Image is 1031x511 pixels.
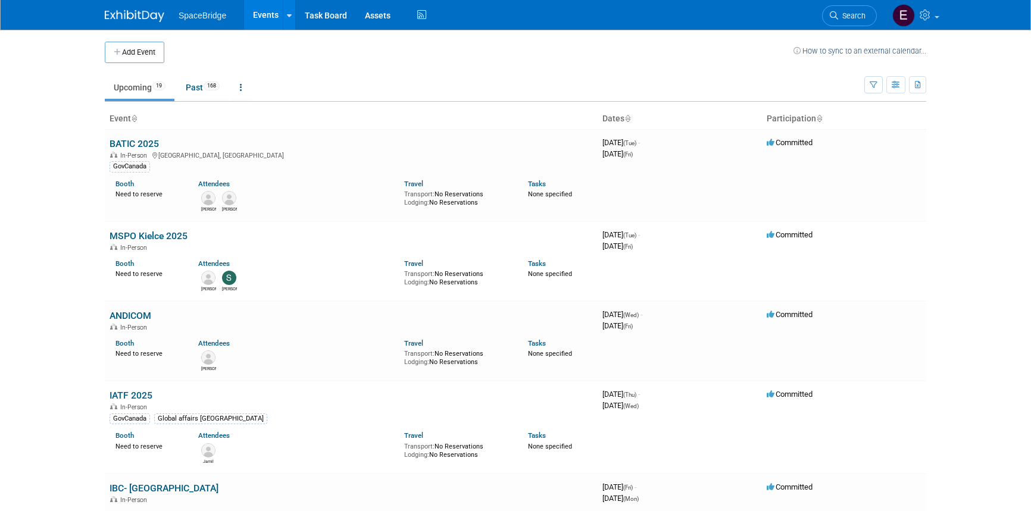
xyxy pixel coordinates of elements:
span: Transport: [404,190,435,198]
a: Tasks [528,339,546,347]
span: [DATE] [602,230,640,239]
span: - [635,482,636,491]
span: - [638,230,640,239]
span: Transport: [404,350,435,358]
span: None specified [528,270,572,278]
span: [DATE] [602,138,640,147]
span: [DATE] [602,149,633,158]
img: Jamil Joseph [201,443,215,457]
a: Tasks [528,431,546,440]
span: None specified [528,443,572,450]
img: In-Person Event [110,152,117,158]
div: Victor Yeung [222,205,237,212]
th: Participation [762,109,926,129]
div: No Reservations No Reservations [404,268,510,286]
span: (Fri) [623,484,633,491]
span: SpaceBridge [179,11,226,20]
a: IATF 2025 [110,390,152,401]
span: (Fri) [623,151,633,158]
div: Need to reserve [115,268,180,278]
span: Lodging: [404,451,429,459]
a: Attendees [198,339,230,347]
a: Attendees [198,431,230,440]
span: (Mon) [623,496,639,502]
a: Travel [404,259,423,268]
span: [DATE] [602,401,639,410]
span: None specified [528,190,572,198]
a: Sort by Participation Type [816,114,822,123]
a: Sort by Start Date [624,114,630,123]
span: - [638,390,640,399]
div: Jamil Joseph [201,457,216,465]
img: In-Person Event [110,496,117,502]
span: In-Person [120,244,151,252]
a: ANDICOM [110,310,151,321]
span: Lodging: [404,278,429,286]
div: Need to reserve [115,188,180,199]
span: [DATE] [602,242,633,250]
a: Past168 [177,76,229,99]
div: Need to reserve [115,440,180,451]
a: MSPO Kielce 2025 [110,230,188,242]
a: Tasks [528,180,546,188]
div: Raj Malik [201,205,216,212]
div: No Reservations No Reservations [404,440,510,459]
span: [DATE] [602,321,633,330]
span: [DATE] [602,390,640,399]
img: David Gelerman [201,271,215,285]
span: (Tue) [623,140,636,146]
div: GovCanada [110,161,150,172]
a: Attendees [198,180,230,188]
span: [DATE] [602,482,636,491]
div: Need to reserve [115,347,180,358]
div: Global affairs [GEOGRAPHIC_DATA] [154,413,267,424]
th: Event [105,109,598,129]
img: In-Person Event [110,324,117,330]
span: (Fri) [623,243,633,250]
span: (Wed) [623,403,639,409]
div: Gonzalez Juan Carlos [201,365,216,372]
a: Booth [115,259,134,268]
img: Raj Malik [201,191,215,205]
a: Tasks [528,259,546,268]
span: (Fri) [623,323,633,330]
span: None specified [528,350,572,358]
div: No Reservations No Reservations [404,347,510,366]
a: Travel [404,339,423,347]
a: Sort by Event Name [131,114,137,123]
a: Travel [404,431,423,440]
span: Committed [767,310,813,319]
img: ExhibitDay [105,10,164,22]
div: Stella Gelerman [222,285,237,292]
a: BATIC 2025 [110,138,159,149]
a: Upcoming19 [105,76,174,99]
img: Gonzalez Juan Carlos [201,350,215,365]
span: - [641,310,642,319]
span: Search [838,11,866,20]
img: In-Person Event [110,244,117,250]
span: Transport: [404,270,435,278]
span: Transport: [404,443,435,450]
a: How to sync to an external calendar... [793,46,926,55]
span: (Tue) [623,232,636,239]
img: Victor Yeung [222,191,236,205]
span: [DATE] [602,310,642,319]
span: Committed [767,138,813,147]
span: Committed [767,390,813,399]
img: Elizabeth Gelerman [892,4,915,27]
span: In-Person [120,403,151,411]
img: In-Person Event [110,403,117,409]
span: Lodging: [404,199,429,206]
div: GovCanada [110,413,150,424]
span: 168 [204,81,220,90]
a: Booth [115,431,134,440]
span: [DATE] [602,494,639,503]
span: Lodging: [404,358,429,366]
a: Attendees [198,259,230,268]
button: Add Event [105,42,164,63]
div: [GEOGRAPHIC_DATA], [GEOGRAPHIC_DATA] [110,150,593,159]
a: Booth [115,339,134,347]
span: In-Person [120,496,151,504]
img: Stella Gelerman [222,271,236,285]
div: No Reservations No Reservations [404,188,510,206]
